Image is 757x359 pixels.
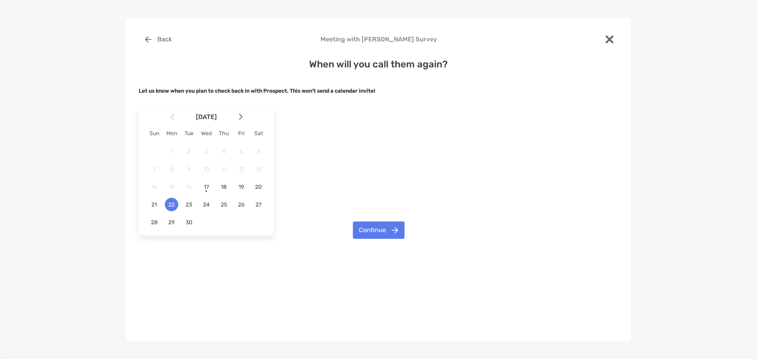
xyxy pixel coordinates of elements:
[139,35,618,43] h4: Meeting with [PERSON_NAME] Survey
[182,148,196,155] span: 2
[147,184,161,190] span: 14
[200,166,213,173] span: 10
[180,130,198,137] div: Tue
[147,201,161,208] span: 21
[165,184,178,190] span: 15
[290,88,375,94] strong: This won't send a calendar invite!
[200,184,213,190] span: 17
[252,166,265,173] span: 13
[145,130,163,137] div: Sun
[147,219,161,226] span: 28
[165,201,178,208] span: 22
[147,166,161,173] span: 7
[170,113,174,120] img: Arrow icon
[163,130,180,137] div: Mon
[252,148,265,155] span: 6
[182,201,196,208] span: 23
[139,88,618,94] h5: Let us know when you plan to check back in with Prospect.
[217,184,231,190] span: 18
[239,113,243,120] img: Arrow icon
[252,184,265,190] span: 20
[217,148,231,155] span: 4
[217,166,231,173] span: 11
[165,148,178,155] span: 1
[235,148,248,155] span: 5
[217,201,231,208] span: 25
[606,35,613,43] img: close modal
[235,201,248,208] span: 26
[392,227,398,233] img: button icon
[235,166,248,173] span: 12
[235,184,248,190] span: 19
[233,130,250,137] div: Fri
[198,130,215,137] div: Wed
[252,201,265,208] span: 27
[200,201,213,208] span: 24
[200,148,213,155] span: 3
[139,31,178,48] button: Back
[165,166,178,173] span: 8
[176,113,237,121] span: [DATE]
[182,184,196,190] span: 16
[353,221,405,239] button: Continue
[165,219,178,226] span: 29
[215,130,233,137] div: Thu
[250,130,267,137] div: Sat
[145,36,151,43] img: button icon
[182,219,196,226] span: 30
[139,59,618,70] h4: When will you call them again?
[182,166,196,173] span: 9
